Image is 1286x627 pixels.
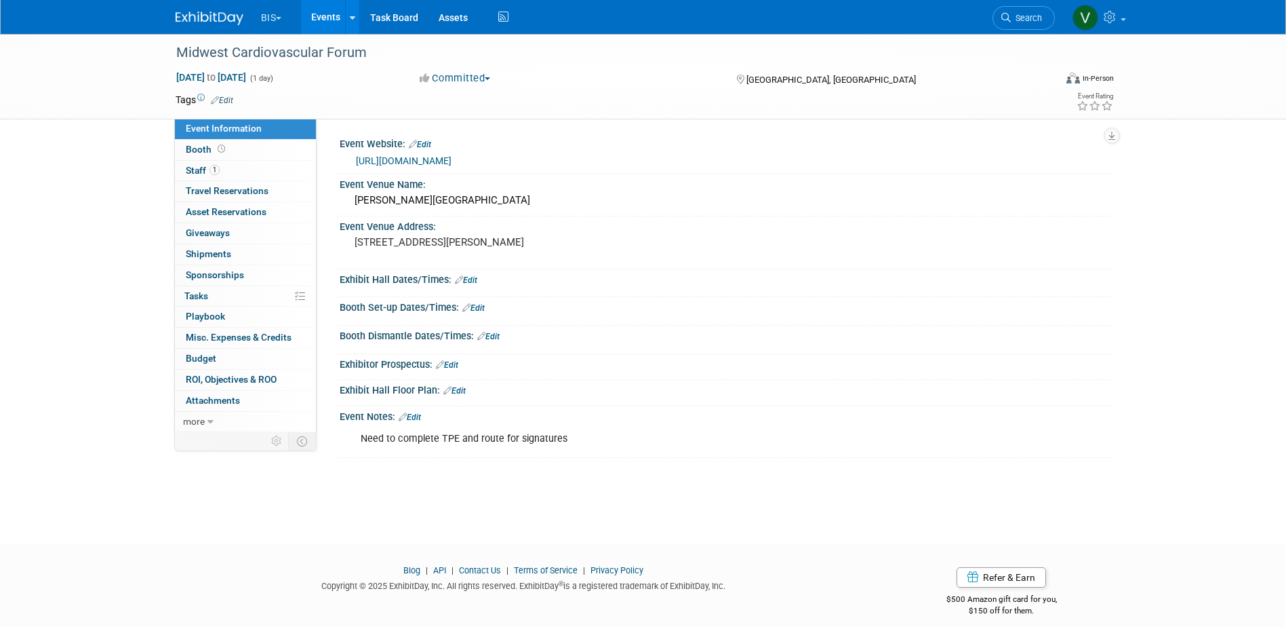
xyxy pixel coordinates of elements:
a: Misc. Expenses & Credits [175,328,316,348]
img: Valerie Shively [1072,5,1098,31]
span: | [580,565,588,575]
td: Toggle Event Tabs [288,432,316,450]
a: Edit [436,360,458,370]
a: Edit [462,303,485,313]
span: Misc. Expenses & Credits [186,332,292,343]
a: Budget [175,349,316,369]
a: Edit [211,96,233,105]
a: Privacy Policy [590,565,643,575]
div: Event Venue Address: [340,216,1111,233]
span: Event Information [186,123,262,134]
span: | [448,565,457,575]
div: [PERSON_NAME][GEOGRAPHIC_DATA] [350,190,1101,211]
div: Booth Dismantle Dates/Times: [340,326,1111,343]
span: | [503,565,512,575]
a: Giveaways [175,223,316,244]
div: Exhibit Hall Floor Plan: [340,380,1111,398]
span: to [205,72,218,83]
div: Midwest Cardiovascular Forum [172,41,1034,65]
a: Terms of Service [514,565,578,575]
div: Event Rating [1077,93,1113,100]
a: Event Information [175,119,316,139]
a: Edit [477,332,500,341]
span: (1 day) [249,74,273,83]
span: Asset Reservations [186,206,266,217]
div: Event Venue Name: [340,174,1111,191]
span: [GEOGRAPHIC_DATA], [GEOGRAPHIC_DATA] [746,75,916,85]
a: Attachments [175,391,316,411]
img: Format-Inperson.png [1066,73,1080,83]
a: more [175,412,316,432]
span: Tasks [184,290,208,301]
a: Sponsorships [175,265,316,286]
a: [URL][DOMAIN_NAME] [356,155,451,166]
span: [DATE] [DATE] [176,71,247,83]
div: Event Website: [340,134,1111,151]
span: Booth not reserved yet [215,144,228,154]
a: Travel Reservations [175,181,316,202]
a: Asset Reservations [175,202,316,223]
span: Budget [186,353,216,364]
a: Tasks [175,286,316,307]
span: Giveaways [186,227,230,238]
a: Contact Us [459,565,501,575]
a: Edit [399,413,421,422]
span: Attachments [186,395,240,406]
a: Edit [443,386,466,396]
span: Staff [186,165,220,176]
span: Shipments [186,248,231,259]
span: more [183,416,205,427]
span: ROI, Objectives & ROO [186,374,277,385]
img: ExhibitDay [176,12,243,25]
div: Booth Set-up Dates/Times: [340,297,1111,315]
a: Edit [409,140,431,149]
pre: [STREET_ADDRESS][PERSON_NAME] [355,236,646,248]
div: Exhibitor Prospectus: [340,354,1111,372]
a: Staff1 [175,161,316,181]
span: Booth [186,144,228,155]
a: Edit [455,275,477,285]
td: Personalize Event Tab Strip [265,432,289,450]
span: | [422,565,431,575]
a: Booth [175,140,316,160]
div: Event Notes: [340,406,1111,424]
div: $150 off for them. [892,605,1111,617]
a: Shipments [175,244,316,265]
button: Committed [415,71,496,85]
div: Copyright © 2025 ExhibitDay, Inc. All rights reserved. ExhibitDay is a registered trademark of Ex... [176,577,872,592]
td: Tags [176,93,233,107]
a: Search [992,6,1055,30]
div: Exhibit Hall Dates/Times: [340,269,1111,287]
a: Playbook [175,307,316,327]
div: Event Format [975,71,1114,91]
a: ROI, Objectives & ROO [175,370,316,390]
a: Refer & Earn [957,567,1046,588]
a: Blog [403,565,420,575]
span: 1 [209,165,220,175]
span: Playbook [186,311,225,322]
a: API [433,565,446,575]
span: Sponsorships [186,269,244,280]
sup: ® [559,580,563,588]
div: Need to complete TPE and route for signatures [351,425,962,453]
div: In-Person [1082,73,1114,83]
span: Search [1011,13,1042,23]
div: $500 Amazon gift card for you, [892,585,1111,616]
span: Travel Reservations [186,185,268,196]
